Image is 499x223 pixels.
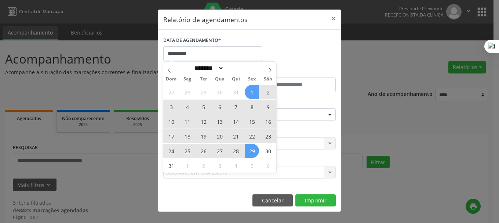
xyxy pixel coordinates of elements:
[179,77,196,82] span: Seg
[180,158,194,173] span: Setembro 1, 2025
[252,194,293,207] button: Cancelar
[261,158,275,173] span: Setembro 6, 2025
[212,77,228,82] span: Qua
[180,144,194,158] span: Agosto 25, 2025
[326,10,341,28] button: Close
[164,158,178,173] span: Agosto 31, 2025
[180,114,194,129] span: Agosto 11, 2025
[212,85,227,99] span: Julho 30, 2025
[164,144,178,158] span: Agosto 24, 2025
[224,64,248,72] input: Year
[261,129,275,143] span: Agosto 23, 2025
[196,77,212,82] span: Ter
[260,77,276,82] span: Sáb
[245,129,259,143] span: Agosto 22, 2025
[196,114,211,129] span: Agosto 12, 2025
[180,129,194,143] span: Agosto 18, 2025
[228,77,244,82] span: Qui
[163,15,247,24] h5: Relatório de agendamentos
[212,144,227,158] span: Agosto 27, 2025
[212,100,227,114] span: Agosto 6, 2025
[229,144,243,158] span: Agosto 28, 2025
[196,100,211,114] span: Agosto 5, 2025
[261,114,275,129] span: Agosto 16, 2025
[212,114,227,129] span: Agosto 13, 2025
[180,85,194,99] span: Julho 28, 2025
[295,194,336,207] button: Imprimir
[196,129,211,143] span: Agosto 19, 2025
[212,158,227,173] span: Setembro 3, 2025
[244,77,260,82] span: Sex
[163,77,179,82] span: Dom
[245,144,259,158] span: Agosto 29, 2025
[229,100,243,114] span: Agosto 7, 2025
[164,114,178,129] span: Agosto 10, 2025
[261,100,275,114] span: Agosto 9, 2025
[261,144,275,158] span: Agosto 30, 2025
[164,129,178,143] span: Agosto 17, 2025
[245,158,259,173] span: Setembro 5, 2025
[164,100,178,114] span: Agosto 3, 2025
[229,129,243,143] span: Agosto 21, 2025
[192,64,224,72] select: Month
[180,100,194,114] span: Agosto 4, 2025
[164,85,178,99] span: Julho 27, 2025
[229,114,243,129] span: Agosto 14, 2025
[196,158,211,173] span: Setembro 2, 2025
[196,144,211,158] span: Agosto 26, 2025
[245,100,259,114] span: Agosto 8, 2025
[212,129,227,143] span: Agosto 20, 2025
[245,114,259,129] span: Agosto 15, 2025
[245,85,259,99] span: Agosto 1, 2025
[163,35,221,46] label: DATA DE AGENDAMENTO
[251,66,336,78] label: ATÉ
[196,85,211,99] span: Julho 29, 2025
[261,85,275,99] span: Agosto 2, 2025
[229,158,243,173] span: Setembro 4, 2025
[229,85,243,99] span: Julho 31, 2025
